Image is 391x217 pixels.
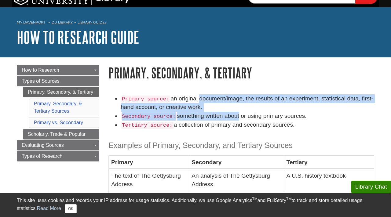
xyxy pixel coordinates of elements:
a: Primary, Secondary, & Tertiary [23,87,99,97]
h1: Primary, Secondary, & Tertiary [108,65,374,81]
nav: breadcrumb [17,18,374,28]
th: Primary [109,156,189,169]
code: Tertiary source: [121,122,174,129]
td: A U.S. history textbook [284,169,374,191]
a: Evaluating Sources [17,140,99,150]
a: Types of Research [17,151,99,161]
li: an original document/image, the results of an experiment, statistical data, first-hand account, o... [121,94,374,112]
a: My Davenport [17,20,45,25]
span: Evaluating Sources [22,143,64,148]
span: How to Research [22,67,59,73]
sup: TM [286,197,291,201]
td: An analysis of The Gettysburg Address [189,169,284,191]
th: Secondary [189,156,284,169]
code: Secondary source: [121,113,177,120]
li: a collection of primary and secondary sources. [121,121,374,129]
div: This site uses cookies and records your IP address for usage statistics. Additionally, we use Goo... [17,197,374,213]
div: Guide Page Menu [17,65,99,161]
a: Types of Sources [17,76,99,86]
a: DU Library [52,20,73,24]
span: Types of Sources [22,78,60,84]
li: something written about or using primary sources. [121,112,374,121]
a: Primary, Secondary, & Tertiary Sources [34,101,82,114]
a: How to Research Guide [17,28,139,47]
button: Library Chat [351,181,391,193]
sup: TM [252,197,257,201]
td: The text of The Gettysburg Address [109,169,189,191]
a: Read More [37,206,61,211]
a: Scholarly, Trade & Popular [23,129,99,139]
a: Library Guides [78,20,107,24]
code: Primary source: [121,96,170,103]
span: Types of Research [22,154,62,159]
a: Primary vs. Secondary [34,120,83,125]
a: How to Research [17,65,99,75]
h3: Examples of Primary, Secondary, and Tertiary Sources [108,141,374,150]
th: Tertiary [284,156,374,169]
button: Close [65,204,77,213]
